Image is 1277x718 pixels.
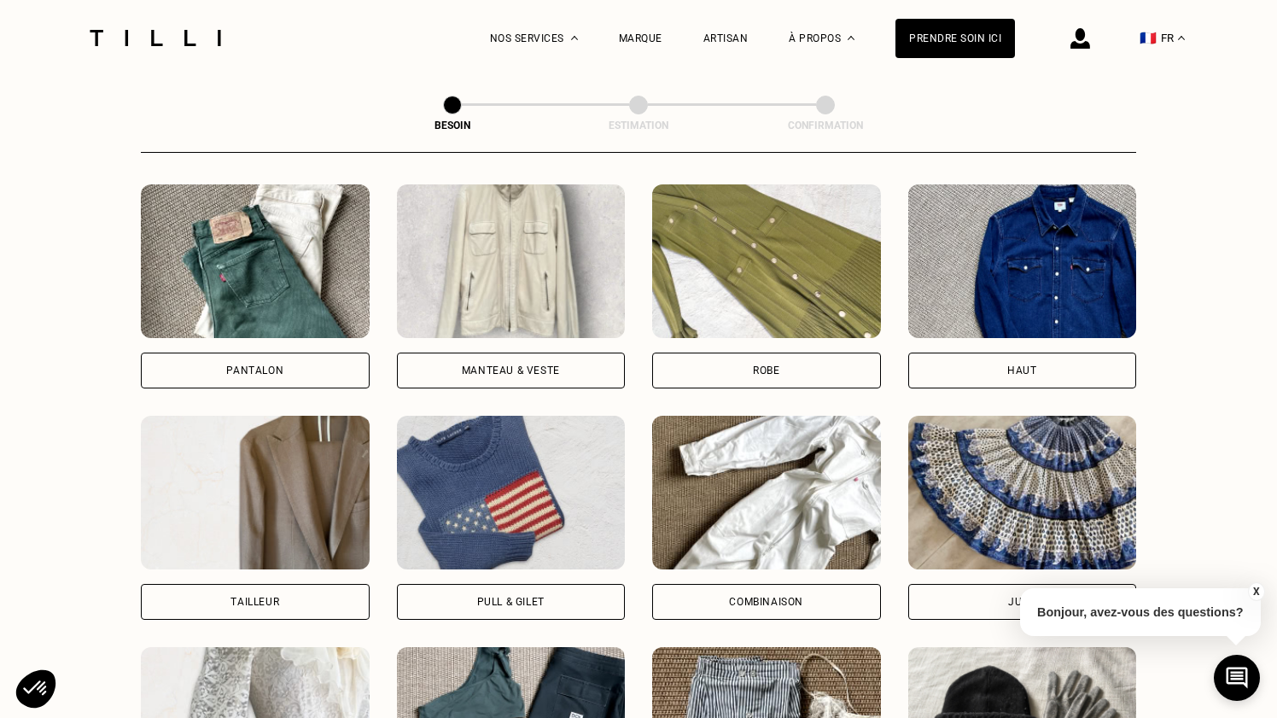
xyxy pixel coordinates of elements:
[619,32,662,44] a: Marque
[1070,28,1090,49] img: icône connexion
[652,416,881,569] img: Tilli retouche votre Combinaison
[895,19,1015,58] a: Prendre soin ici
[571,36,578,40] img: Menu déroulant
[908,416,1137,569] img: Tilli retouche votre Jupe
[1247,582,1264,601] button: X
[477,597,545,607] div: Pull & gilet
[226,365,283,376] div: Pantalon
[141,416,370,569] img: Tilli retouche votre Tailleur
[397,416,626,569] img: Tilli retouche votre Pull & gilet
[1140,30,1157,46] span: 🇫🇷
[703,32,749,44] a: Artisan
[553,120,724,131] div: Estimation
[652,184,881,338] img: Tilli retouche votre Robe
[1020,588,1261,636] p: Bonjour, avez-vous des questions?
[1008,597,1035,607] div: Jupe
[230,597,279,607] div: Tailleur
[141,184,370,338] img: Tilli retouche votre Pantalon
[1007,365,1036,376] div: Haut
[740,120,911,131] div: Confirmation
[753,365,779,376] div: Robe
[367,120,538,131] div: Besoin
[1178,36,1185,40] img: menu déroulant
[397,184,626,338] img: Tilli retouche votre Manteau & Veste
[84,30,227,46] img: Logo du service de couturière Tilli
[848,36,854,40] img: Menu déroulant à propos
[462,365,560,376] div: Manteau & Veste
[729,597,803,607] div: Combinaison
[908,184,1137,338] img: Tilli retouche votre Haut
